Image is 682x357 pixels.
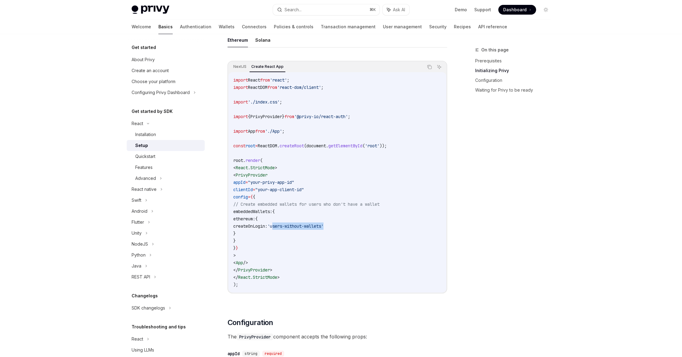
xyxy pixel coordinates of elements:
[243,158,246,163] span: .
[233,85,248,90] span: import
[233,114,248,119] span: import
[249,63,285,70] div: Create React App
[248,85,267,90] span: ReactDOM
[127,54,205,65] a: About Privy
[233,260,236,265] span: <
[236,245,238,251] span: }
[233,216,255,222] span: ethereum:
[132,251,146,259] div: Python
[369,7,376,12] span: ⌘ K
[132,56,155,63] div: About Privy
[270,77,287,83] span: 'react'
[132,78,175,85] div: Choose your platform
[219,19,235,34] a: Wallets
[306,143,326,149] span: document
[258,143,277,149] span: ReactDOM
[242,19,267,34] a: Connectors
[132,273,150,281] div: REST API
[426,63,433,71] button: Copy the contents from the code block
[233,253,236,258] span: >
[260,77,270,83] span: from
[132,67,169,74] div: Create an account
[233,180,246,185] span: appId
[267,223,323,229] span: 'users-without-wallets'
[135,164,153,171] div: Features
[233,267,238,273] span: </
[255,143,258,149] span: =
[231,63,248,70] div: NextJS
[233,194,248,200] span: config
[287,77,289,83] span: ;
[132,208,147,215] div: Android
[284,114,294,119] span: from
[132,5,169,14] img: light logo
[228,351,240,357] div: appId
[180,19,211,34] a: Authentication
[284,6,302,13] div: Search...
[132,19,151,34] a: Welcome
[277,275,280,280] span: >
[321,85,323,90] span: ;
[475,66,556,75] a: Initializing Privy
[228,33,248,47] button: Ethereum
[158,19,173,34] a: Basics
[236,260,243,265] span: App
[233,77,248,83] span: import
[475,56,556,66] a: Prerequisites
[262,351,284,357] div: required
[233,143,246,149] span: const
[277,85,321,90] span: 'react-dom/client'
[236,172,267,178] span: PrivyProvider
[238,267,270,273] span: PrivyProvider
[248,128,255,134] span: App
[233,223,267,229] span: createOnLogin:
[132,240,148,248] div: NodeJS
[233,165,236,170] span: <
[246,180,248,185] span: =
[326,143,328,149] span: .
[474,7,491,13] a: Support
[248,77,260,83] span: React
[304,143,306,149] span: (
[228,318,273,327] span: Configuration
[233,209,272,214] span: embeddedWallets:
[237,334,273,340] code: PrivyProvider
[267,85,277,90] span: from
[127,65,205,76] a: Create an account
[248,99,280,105] span: './index.css'
[255,128,265,134] span: from
[541,5,551,15] button: Toggle dark mode
[383,19,422,34] a: User management
[481,46,509,54] span: On this page
[454,19,471,34] a: Recipes
[132,89,190,96] div: Configuring Privy Dashboard
[362,143,365,149] span: (
[233,99,248,105] span: import
[253,194,255,200] span: {
[127,76,205,87] a: Choose your platform
[250,194,253,200] span: {
[233,172,236,178] span: <
[282,128,284,134] span: ;
[233,187,253,192] span: clientId
[132,219,144,226] div: Flutter
[248,194,250,200] span: =
[365,143,380,149] span: 'root'
[132,229,142,237] div: Unity
[132,346,154,354] div: Using LLMs
[503,7,527,13] span: Dashboard
[274,19,313,34] a: Policies & controls
[294,114,348,119] span: '@privy-io/react-auth'
[393,7,405,13] span: Ask AI
[127,140,205,151] a: Setup
[233,231,236,236] span: }
[255,187,304,192] span: "your-app-client-id"
[348,114,350,119] span: ;
[253,187,255,192] span: =
[280,99,282,105] span: ;
[498,5,536,15] a: Dashboard
[255,33,270,47] button: Solana
[475,85,556,95] a: Waiting for Privy to be ready
[236,165,275,170] span: React.StrictMode
[270,267,272,273] span: >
